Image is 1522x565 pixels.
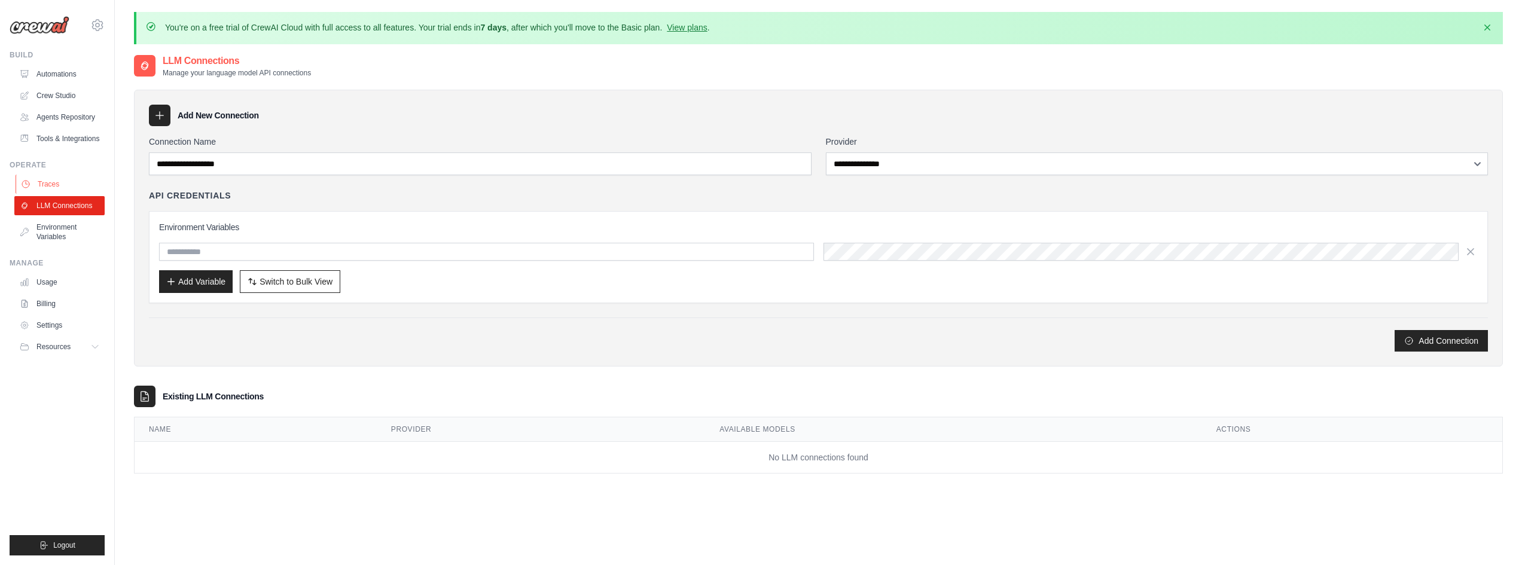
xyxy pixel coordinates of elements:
a: Agents Repository [14,108,105,127]
h3: Existing LLM Connections [163,390,264,402]
button: Switch to Bulk View [240,270,340,293]
label: Connection Name [149,136,812,148]
span: Switch to Bulk View [260,276,333,288]
a: Environment Variables [14,218,105,246]
button: Logout [10,535,105,555]
a: Traces [16,175,106,194]
h3: Environment Variables [159,221,1478,233]
label: Provider [826,136,1489,148]
button: Add Variable [159,270,233,293]
th: Actions [1202,417,1502,442]
p: You're on a free trial of CrewAI Cloud with full access to all features. Your trial ends in , aft... [165,22,710,33]
strong: 7 days [480,23,507,32]
a: Automations [14,65,105,84]
a: Crew Studio [14,86,105,105]
div: Operate [10,160,105,170]
h4: API Credentials [149,190,231,201]
th: Provider [377,417,705,442]
h3: Add New Connection [178,109,259,121]
button: Add Connection [1395,330,1488,352]
a: Billing [14,294,105,313]
a: Settings [14,316,105,335]
span: Logout [53,540,75,550]
a: Tools & Integrations [14,129,105,148]
p: Manage your language model API connections [163,68,311,78]
img: Logo [10,16,69,34]
a: View plans [667,23,707,32]
a: LLM Connections [14,196,105,215]
th: Name [135,417,377,442]
button: Resources [14,337,105,356]
div: Manage [10,258,105,268]
td: No LLM connections found [135,442,1502,474]
a: Usage [14,273,105,292]
div: Build [10,50,105,60]
h2: LLM Connections [163,54,311,68]
th: Available Models [705,417,1202,442]
span: Resources [36,342,71,352]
